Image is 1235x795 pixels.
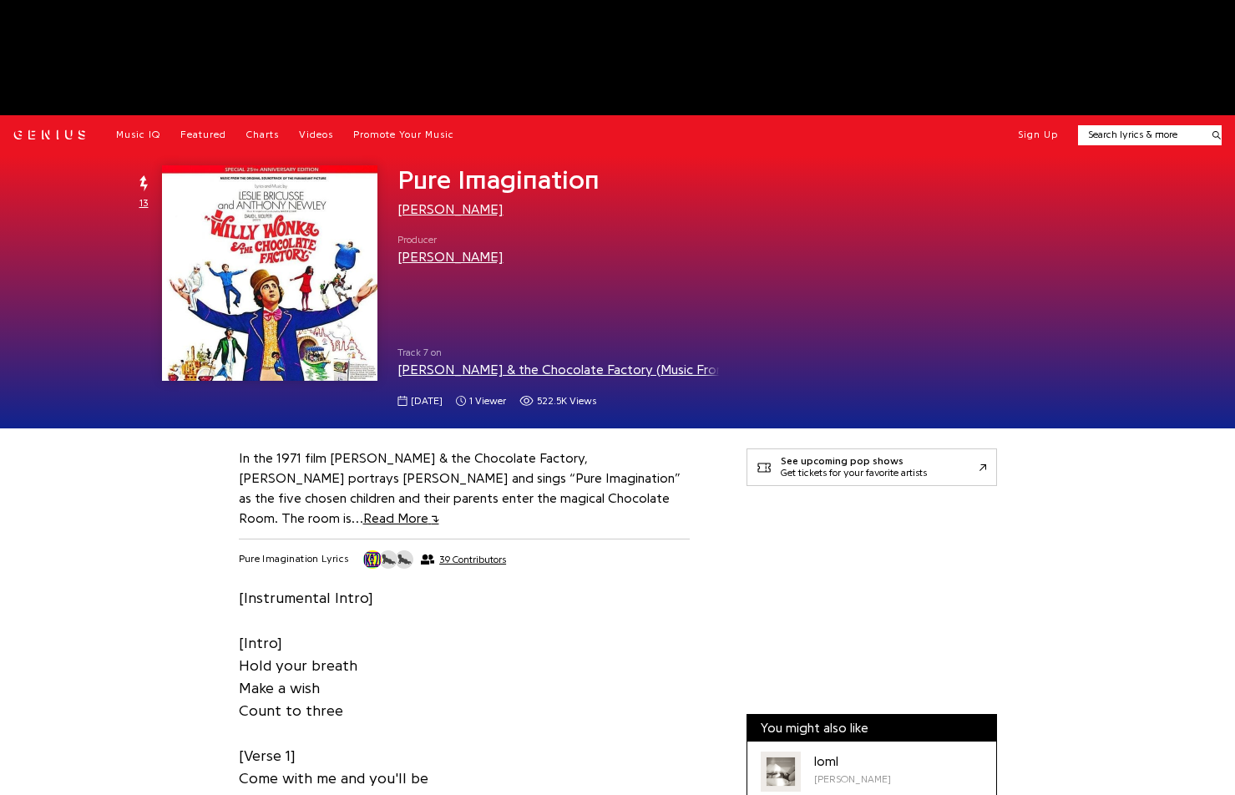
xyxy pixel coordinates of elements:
[363,512,439,525] span: Read More
[362,549,506,570] button: 39 Contributors
[747,715,996,742] div: You might also like
[239,452,680,525] a: In the 1971 film [PERSON_NAME] & the Chocolate Factory, [PERSON_NAME] portrays [PERSON_NAME] and ...
[747,448,997,486] a: See upcoming pop showsGet tickets for your favorite artists
[1078,128,1202,142] input: Search lyrics & more
[1018,129,1058,142] button: Sign Up
[353,129,454,139] span: Promote Your Music
[299,129,333,139] span: Videos
[353,129,454,142] a: Promote Your Music
[439,554,506,565] span: 39 Contributors
[162,165,377,381] img: Cover art for Pure Imagination by Gene Wilder
[239,553,349,566] h2: Pure Imagination Lyrics
[116,129,160,142] a: Music IQ
[180,129,226,139] span: Featured
[397,233,504,247] span: Producer
[519,394,596,408] span: 522,461 views
[246,129,279,139] span: Charts
[180,129,226,142] a: Featured
[537,394,596,408] span: 522.5K views
[116,129,160,139] span: Music IQ
[246,129,279,142] a: Charts
[397,203,504,216] a: [PERSON_NAME]
[747,165,747,166] iframe: Primis Frame
[397,251,504,264] a: [PERSON_NAME]
[397,346,720,360] span: Track 7 on
[397,363,1036,377] a: [PERSON_NAME] & the Chocolate Factory (Music From the Original Soundtrack of the Paramount Picture)
[411,394,443,408] span: [DATE]
[299,129,333,142] a: Videos
[397,167,600,194] span: Pure Imagination
[456,394,506,408] span: 1 viewer
[139,196,149,210] span: 13
[469,394,506,408] span: 1 viewer
[781,456,927,468] div: See upcoming pop shows
[781,468,927,479] div: Get tickets for your favorite artists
